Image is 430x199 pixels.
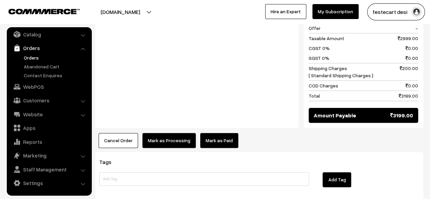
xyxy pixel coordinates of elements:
input: Add Tag [99,172,309,186]
button: Add Tag [323,172,351,187]
a: Staff Management [8,163,89,176]
button: festecart desi [367,3,425,20]
a: WebPOS [8,81,89,93]
img: user [411,7,422,17]
img: COMMMERCE [8,9,80,14]
span: SGST 0% [309,54,329,62]
a: Website [8,108,89,120]
a: My Subscription [312,4,359,19]
span: 3199.00 [399,92,418,99]
span: Total [309,92,320,99]
span: Offer [309,24,321,32]
span: 0.00 [406,54,418,62]
a: Marketing [8,149,89,162]
span: 0.00 [406,45,418,52]
span: CGST 0% [309,45,330,52]
span: Taxable Amount [309,35,344,42]
span: Amount Payable [314,111,356,119]
a: Settings [8,177,89,189]
a: Reports [8,136,89,148]
a: Contact Enquires [22,72,89,79]
a: Orders [22,54,89,61]
button: [DOMAIN_NAME] [77,3,164,20]
a: COMMMERCE [8,7,68,15]
a: Abandoned Cart [22,63,89,70]
span: - [415,24,418,32]
span: Tags [99,159,120,165]
button: Mark as Processing [142,133,196,148]
a: Apps [8,122,89,134]
a: Catalog [8,28,89,40]
span: Shipping Charges [ Standard Shipping Charges ] [309,65,373,79]
button: Cancel Order [99,133,138,148]
span: 2999.00 [398,35,418,42]
span: 3199.00 [390,111,413,119]
a: Customers [8,94,89,106]
a: Orders [8,42,89,54]
a: Mark as Paid [200,133,238,148]
span: 200.00 [400,65,418,79]
span: 0.00 [406,82,418,89]
span: COD Charges [309,82,338,89]
a: Hire an Expert [265,4,306,19]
